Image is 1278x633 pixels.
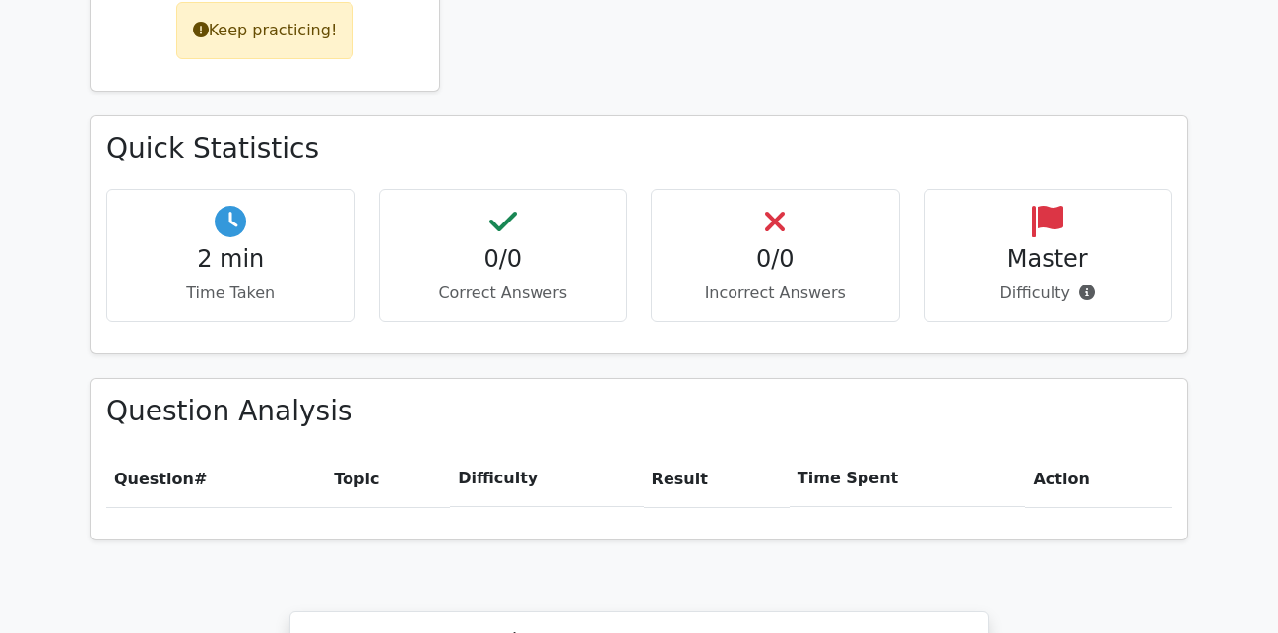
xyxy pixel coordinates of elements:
h3: Question Analysis [106,395,1172,428]
h4: 0/0 [668,245,883,274]
th: Time Spent [790,451,1026,507]
div: Keep practicing! [176,2,354,59]
h4: 2 min [123,245,339,274]
p: Time Taken [123,282,339,305]
th: # [106,451,326,507]
span: Question [114,470,194,488]
th: Topic [326,451,450,507]
th: Difficulty [450,451,643,507]
h4: Master [940,245,1156,274]
h3: Quick Statistics [106,132,1172,165]
h4: 0/0 [396,245,611,274]
p: Incorrect Answers [668,282,883,305]
p: Correct Answers [396,282,611,305]
th: Action [1025,451,1172,507]
th: Result [644,451,790,507]
p: Difficulty [940,282,1156,305]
